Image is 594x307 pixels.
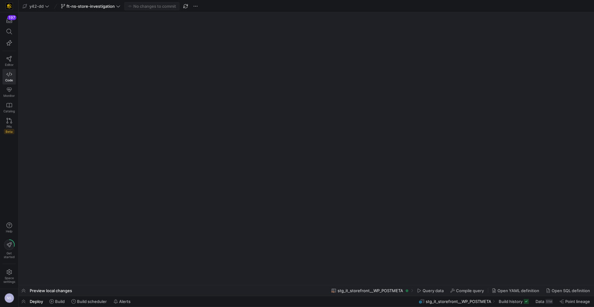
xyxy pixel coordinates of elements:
a: Editor [2,54,16,69]
a: Spacesettings [2,266,16,286]
span: Point lineage [565,299,590,304]
span: Catalog [3,109,15,113]
button: Build [47,296,67,307]
span: y42-dd [29,4,44,9]
a: Catalog [2,100,16,115]
span: ft-ns-store-investigation [67,4,115,9]
button: NS [2,292,16,305]
button: ft-ns-store-investigation [59,2,122,10]
span: Build history [499,299,523,304]
button: Query data [414,285,446,296]
span: stg_it_storefront__WP_POSTMETA [426,299,491,304]
button: Compile query [448,285,487,296]
span: Build scheduler [77,299,107,304]
span: Open YAML definition [497,288,539,293]
span: PRs [6,125,12,128]
button: Build history [496,296,532,307]
span: Monitor [3,94,15,97]
span: Get started [4,251,15,259]
span: Beta [4,129,14,134]
span: Deploy [30,299,43,304]
span: Code [5,78,13,82]
button: Point lineage [557,296,593,307]
button: Alerts [111,296,133,307]
span: Compile query [456,288,484,293]
span: stg_it_storefront__WP_POSTMETA [338,288,403,293]
button: Getstarted [2,237,16,261]
span: Editor [5,63,14,67]
span: Build [55,299,65,304]
div: 197 [7,15,16,20]
button: 197 [2,15,16,26]
button: Open YAML definition [489,285,542,296]
a: Monitor [2,84,16,100]
a: https://storage.googleapis.com/y42-prod-data-exchange/images/uAsz27BndGEK0hZWDFeOjoxA7jCwgK9jE472... [2,1,16,11]
span: Open SQL definition [552,288,590,293]
button: Data51M [533,296,556,307]
button: Build scheduler [69,296,110,307]
button: y42-dd [21,2,51,10]
span: Space settings [3,276,15,283]
div: 51M [545,299,553,304]
div: NS [4,293,14,303]
button: Help [2,220,16,236]
span: Help [5,229,13,233]
img: https://storage.googleapis.com/y42-prod-data-exchange/images/uAsz27BndGEK0hZWDFeOjoxA7jCwgK9jE472... [6,3,12,9]
span: Query data [423,288,444,293]
span: Data [536,299,544,304]
span: Preview local changes [30,288,72,293]
a: Code [2,69,16,84]
span: Alerts [119,299,131,304]
a: PRsBeta [2,115,16,136]
button: Open SQL definition [543,285,593,296]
